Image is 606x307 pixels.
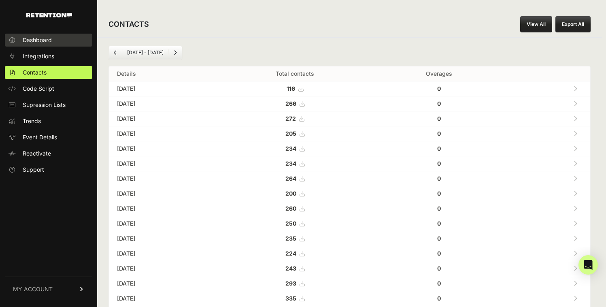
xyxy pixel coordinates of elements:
a: Event Details [5,131,92,144]
strong: 266 [285,100,296,107]
span: Dashboard [23,36,52,44]
strong: 0 [437,280,441,287]
a: View All [520,16,552,32]
td: [DATE] [109,171,214,186]
strong: 234 [285,160,296,167]
td: [DATE] [109,81,214,96]
div: Open Intercom Messenger [578,255,598,275]
strong: 0 [437,250,441,257]
a: Previous [109,46,122,59]
th: Total contacts [214,66,376,81]
a: Trends [5,115,92,128]
strong: 335 [285,295,296,302]
a: Support [5,163,92,176]
strong: 0 [437,205,441,212]
h2: CONTACTS [108,19,149,30]
a: Supression Lists [5,98,92,111]
strong: 0 [437,175,441,182]
a: MY ACCOUNT [5,277,92,301]
a: Dashboard [5,34,92,47]
strong: 0 [437,295,441,302]
a: 116 [287,85,303,92]
span: Reactivate [23,149,51,158]
a: 266 [285,100,304,107]
a: 235 [285,235,304,242]
a: 260 [285,205,304,212]
span: Event Details [23,133,57,141]
strong: 235 [285,235,296,242]
td: [DATE] [109,276,214,291]
strong: 0 [437,265,441,272]
strong: 224 [285,250,296,257]
td: [DATE] [109,216,214,231]
img: Retention.com [26,13,72,17]
strong: 234 [285,145,296,152]
td: [DATE] [109,291,214,306]
button: Export All [555,16,591,32]
li: [DATE] - [DATE] [122,49,168,56]
strong: 0 [437,145,441,152]
span: Support [23,166,44,174]
td: [DATE] [109,111,214,126]
span: Trends [23,117,41,125]
strong: 0 [437,115,441,122]
td: [DATE] [109,186,214,201]
strong: 0 [437,190,441,197]
strong: 0 [437,100,441,107]
a: 224 [285,250,304,257]
td: [DATE] [109,141,214,156]
a: Contacts [5,66,92,79]
strong: 293 [285,280,296,287]
strong: 200 [285,190,296,197]
strong: 0 [437,160,441,167]
td: [DATE] [109,156,214,171]
a: 335 [285,295,304,302]
a: Code Script [5,82,92,95]
span: MY ACCOUNT [13,285,53,293]
span: Integrations [23,52,54,60]
a: Next [169,46,182,59]
strong: 264 [285,175,296,182]
td: [DATE] [109,126,214,141]
span: Supression Lists [23,101,66,109]
strong: 272 [285,115,296,122]
a: 234 [285,145,304,152]
a: 234 [285,160,304,167]
th: Overages [376,66,502,81]
td: [DATE] [109,96,214,111]
a: Reactivate [5,147,92,160]
strong: 0 [437,130,441,137]
strong: 0 [437,220,441,227]
a: 200 [285,190,304,197]
strong: 260 [285,205,296,212]
a: 243 [285,265,304,272]
strong: 116 [287,85,295,92]
th: Details [109,66,214,81]
td: [DATE] [109,261,214,276]
span: Contacts [23,68,47,77]
td: [DATE] [109,246,214,261]
a: 272 [285,115,304,122]
a: 250 [285,220,304,227]
strong: 250 [285,220,296,227]
strong: 243 [285,265,296,272]
a: 293 [285,280,304,287]
td: [DATE] [109,231,214,246]
a: 205 [285,130,304,137]
a: 264 [285,175,304,182]
span: Code Script [23,85,54,93]
a: Integrations [5,50,92,63]
td: [DATE] [109,201,214,216]
strong: 0 [437,235,441,242]
strong: 0 [437,85,441,92]
strong: 205 [285,130,296,137]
